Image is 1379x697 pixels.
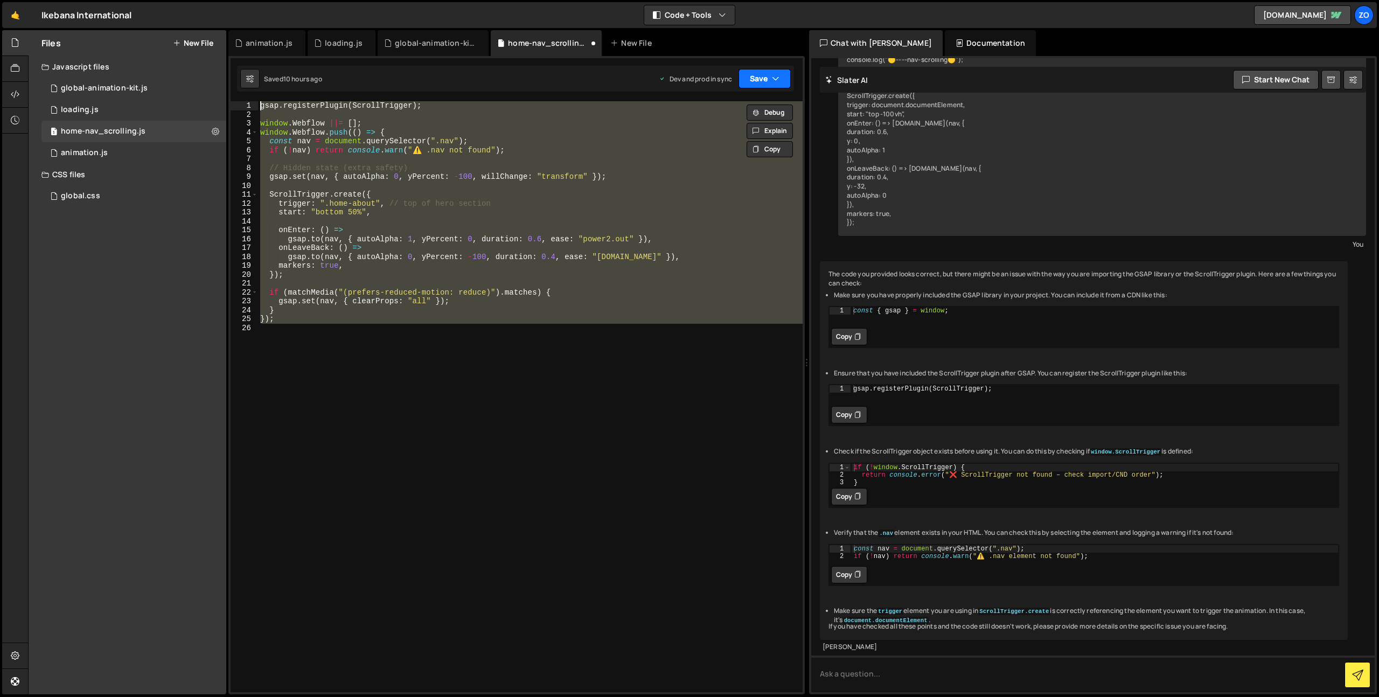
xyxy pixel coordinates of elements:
code: trigger [877,608,903,615]
button: Copy [831,406,867,423]
div: 15 [231,226,258,235]
div: 9 [231,172,258,182]
button: Code + Tools [644,5,735,25]
div: 4 [231,128,258,137]
div: 2 [830,553,851,560]
div: 23 [231,297,258,306]
div: 22 [231,288,258,297]
div: 12 [231,199,258,208]
div: Ikebana International [41,9,131,22]
div: Chat with [PERSON_NAME] [809,30,943,56]
li: Make sure the element you are using in is correctly referencing the element you want to trigger t... [834,607,1339,625]
div: 1 [830,545,851,553]
div: 3 [830,479,851,486]
button: Copy [831,566,867,583]
div: 14777/44450.js [41,99,226,121]
div: [PERSON_NAME] [823,643,1345,652]
button: Start new chat [1233,70,1319,89]
div: 14777/43808.js [41,142,226,164]
h2: Slater AI [825,75,868,85]
a: [DOMAIN_NAME] [1254,5,1351,25]
div: Saved [264,74,322,83]
button: Copy [747,141,793,157]
div: 20 [231,270,258,280]
code: ScrollTrigger.create [978,608,1050,615]
li: Make sure you have properly included the GSAP library in your project. You can include it from a ... [834,291,1339,300]
div: 24 [231,306,258,315]
span: 1 [51,128,57,137]
li: Verify that the element exists in your HTML. You can check this by selecting the element and logg... [834,528,1339,538]
div: 6 [231,146,258,155]
div: loading.js [325,38,363,48]
div: global-animation-kit.js [395,38,476,48]
div: home-nav_scrolling.js [61,127,145,136]
div: animation.js [61,148,108,158]
div: 19 [231,261,258,270]
a: 🤙 [2,2,29,28]
code: window.ScrollTrigger [1090,448,1161,456]
div: 17 [231,243,258,253]
div: New File [610,38,656,48]
div: 14777/43548.css [41,185,226,207]
div: 1 [830,385,851,393]
div: global.css [61,191,100,201]
div: 1 [830,307,851,315]
button: Explain [747,123,793,139]
div: 11 [231,190,258,199]
div: Javascript files [29,56,226,78]
div: 26 [231,324,258,333]
button: Debug [747,104,793,121]
div: Dev and prod in sync [659,74,732,83]
li: Ensure that you have included the ScrollTrigger plugin after GSAP. You can register the ScrollTri... [834,369,1339,378]
div: 3 [231,119,258,128]
div: 14 [231,217,258,226]
h2: Files [41,37,61,49]
div: 16 [231,235,258,244]
div: 13 [231,208,258,217]
div: 2 [830,471,851,479]
div: 8 [231,164,258,173]
div: 1 [830,464,851,471]
div: 2 [231,110,258,120]
code: document.documentElement [843,617,929,624]
code: .nav [878,529,894,537]
div: Documentation [945,30,1036,56]
div: home-nav_scrolling.js [508,38,589,48]
button: Copy [831,328,867,345]
a: Zo [1354,5,1374,25]
div: 5 [231,137,258,146]
div: global-animation-kit.js [61,83,148,93]
div: 14777/38309.js [41,78,226,99]
div: You [841,239,1363,250]
div: 10 [231,182,258,191]
div: 7 [231,155,258,164]
button: New File [173,39,213,47]
div: loading.js [61,105,99,115]
div: 14777/43779.js [41,121,226,142]
li: Check if the ScrollTrigger object exists before using it. You can do this by checking if is defined: [834,447,1339,456]
button: Copy [831,488,867,505]
div: animation.js [246,38,292,48]
div: CSS files [29,164,226,185]
div: The code you provided looks correct, but there might be an issue with the way you are importing t... [820,261,1348,640]
div: 25 [231,315,258,324]
button: Save [739,69,791,88]
div: 21 [231,279,258,288]
div: 18 [231,253,258,262]
div: 1 [231,101,258,110]
div: 10 hours ago [283,74,322,83]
